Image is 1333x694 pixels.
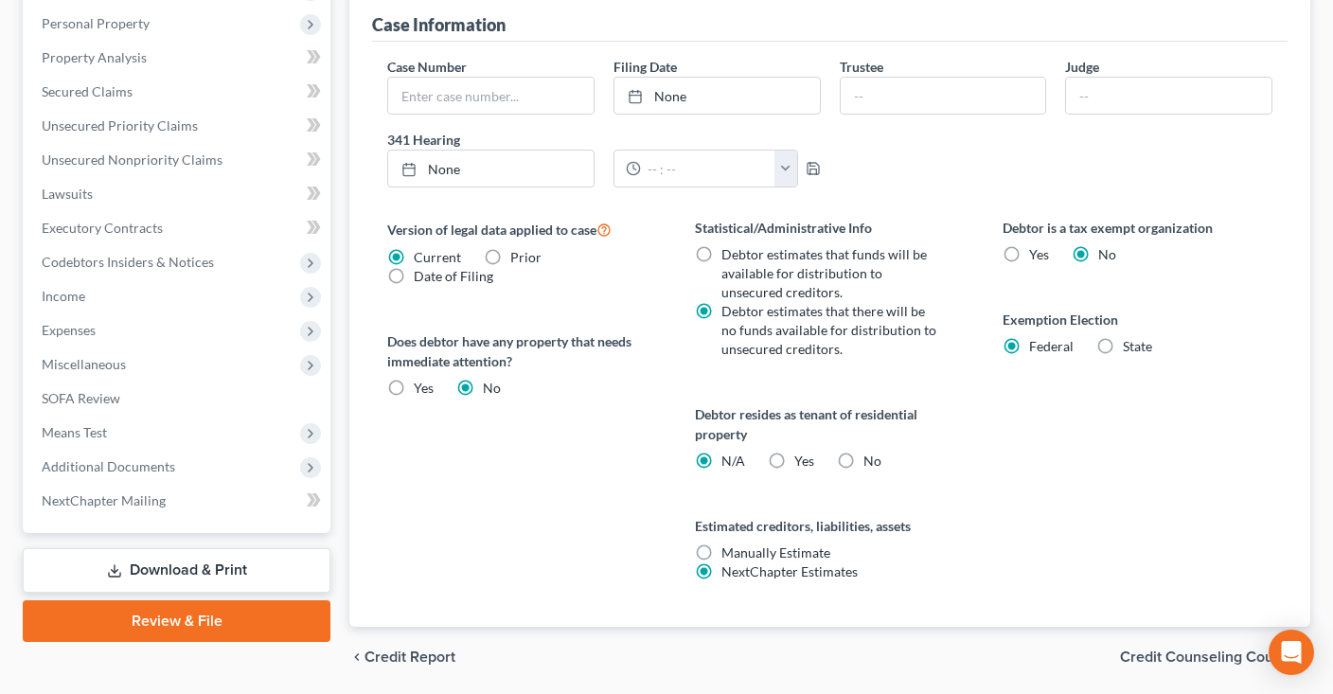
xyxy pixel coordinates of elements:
a: Lawsuits [27,177,330,211]
input: Enter case number... [388,78,594,114]
span: Property Analysis [42,49,147,65]
a: None [614,78,820,114]
span: Additional Documents [42,458,175,474]
label: 341 Hearing [378,130,830,150]
i: chevron_left [349,650,364,665]
a: Executory Contracts [27,211,330,245]
input: -- : -- [641,151,775,187]
span: Income [42,288,85,304]
label: Case Number [387,57,467,77]
a: Review & File [23,600,330,642]
button: Credit Counseling Course chevron_right [1120,650,1310,665]
span: Current [414,249,461,265]
span: SOFA Review [42,390,120,406]
span: NextChapter Estimates [721,563,858,579]
span: Credit Counseling Course [1120,650,1295,665]
span: Debtor estimates that funds will be available for distribution to unsecured creditors. [721,246,927,300]
span: Yes [1029,246,1049,262]
span: No [483,380,501,396]
a: Unsecured Priority Claims [27,109,330,143]
label: Statistical/Administrative Info [695,218,965,238]
span: Yes [414,380,434,396]
label: Does debtor have any property that needs immediate attention? [387,331,657,371]
span: Prior [510,249,542,265]
span: Debtor estimates that there will be no funds available for distribution to unsecured creditors. [721,303,936,357]
a: Download & Print [23,548,330,593]
label: Filing Date [613,57,677,77]
span: Unsecured Nonpriority Claims [42,151,222,168]
div: Case Information [372,13,506,36]
span: Unsecured Priority Claims [42,117,198,133]
label: Exemption Election [1003,310,1272,329]
label: Estimated creditors, liabilities, assets [695,516,965,536]
span: Personal Property [42,15,150,31]
span: Credit Report [364,650,455,665]
span: Manually Estimate [721,544,830,561]
span: Federal [1029,338,1074,354]
label: Debtor is a tax exempt organization [1003,218,1272,238]
a: None [388,151,594,187]
span: Yes [794,453,814,469]
a: Property Analysis [27,41,330,75]
span: Means Test [42,424,107,440]
a: SOFA Review [27,382,330,416]
span: Codebtors Insiders & Notices [42,254,214,270]
label: Version of legal data applied to case [387,218,657,240]
span: Miscellaneous [42,356,126,372]
input: -- [841,78,1046,114]
a: Unsecured Nonpriority Claims [27,143,330,177]
span: NextChapter Mailing [42,492,166,508]
label: Trustee [840,57,883,77]
span: No [1098,246,1116,262]
button: chevron_left Credit Report [349,650,455,665]
span: Executory Contracts [42,220,163,236]
label: Debtor resides as tenant of residential property [695,404,965,444]
span: Lawsuits [42,186,93,202]
span: Date of Filing [414,268,493,284]
label: Judge [1065,57,1099,77]
span: No [863,453,881,469]
div: Open Intercom Messenger [1269,630,1314,675]
a: Secured Claims [27,75,330,109]
input: -- [1066,78,1271,114]
span: State [1123,338,1152,354]
a: NextChapter Mailing [27,484,330,518]
span: N/A [721,453,745,469]
span: Secured Claims [42,83,133,99]
span: Expenses [42,322,96,338]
